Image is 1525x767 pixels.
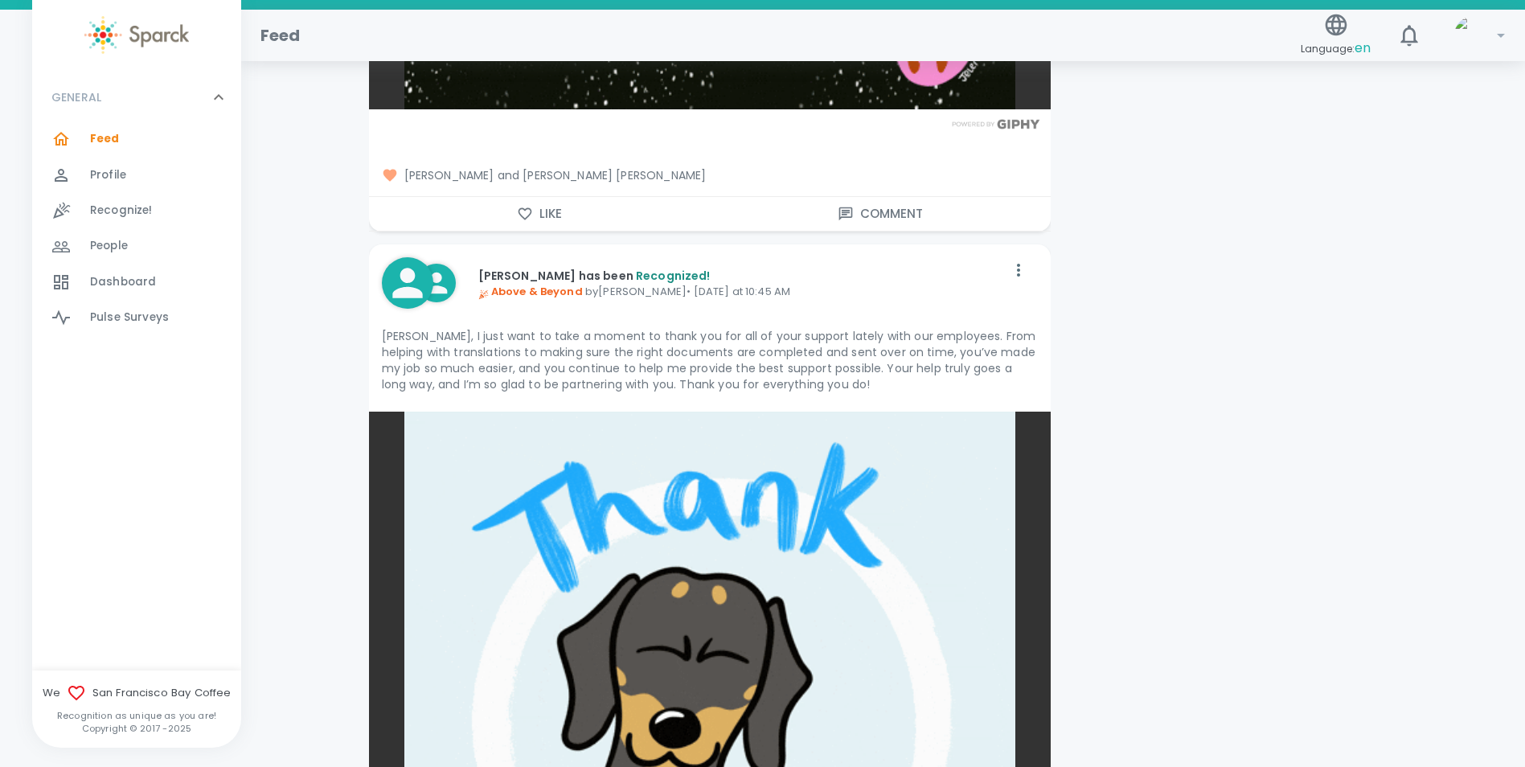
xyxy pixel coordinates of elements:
[90,238,128,254] span: People
[90,203,153,219] span: Recognize!
[1454,16,1493,55] img: Picture of David
[32,121,241,157] a: Feed
[32,709,241,722] p: Recognition as unique as you are!
[32,73,241,121] div: GENERAL
[1301,38,1371,59] span: Language:
[90,167,126,183] span: Profile
[382,328,1038,392] p: [PERSON_NAME], I just want to take a moment to thank you for all of your support lately with our ...
[32,193,241,228] a: Recognize!
[1355,39,1371,57] span: en
[478,284,1006,300] p: by [PERSON_NAME] • [DATE] at 10:45 AM
[710,197,1051,231] button: Comment
[51,89,101,105] p: GENERAL
[636,268,711,284] span: Recognized!
[32,228,241,264] a: People
[32,300,241,335] a: Pulse Surveys
[32,121,241,342] div: GENERAL
[32,16,241,54] a: Sparck logo
[369,197,710,231] button: Like
[90,131,120,147] span: Feed
[478,268,1006,284] p: [PERSON_NAME] has been
[84,16,189,54] img: Sparck logo
[90,310,169,326] span: Pulse Surveys
[1294,7,1377,64] button: Language:en
[32,722,241,735] p: Copyright © 2017 - 2025
[382,167,1038,183] span: [PERSON_NAME] and [PERSON_NAME] [PERSON_NAME]
[32,158,241,193] a: Profile
[948,119,1044,129] img: Powered by GIPHY
[90,274,156,290] span: Dashboard
[478,284,583,299] span: Above & Beyond
[32,683,241,703] span: We San Francisco Bay Coffee
[32,265,241,300] a: Dashboard
[260,23,301,48] h1: Feed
